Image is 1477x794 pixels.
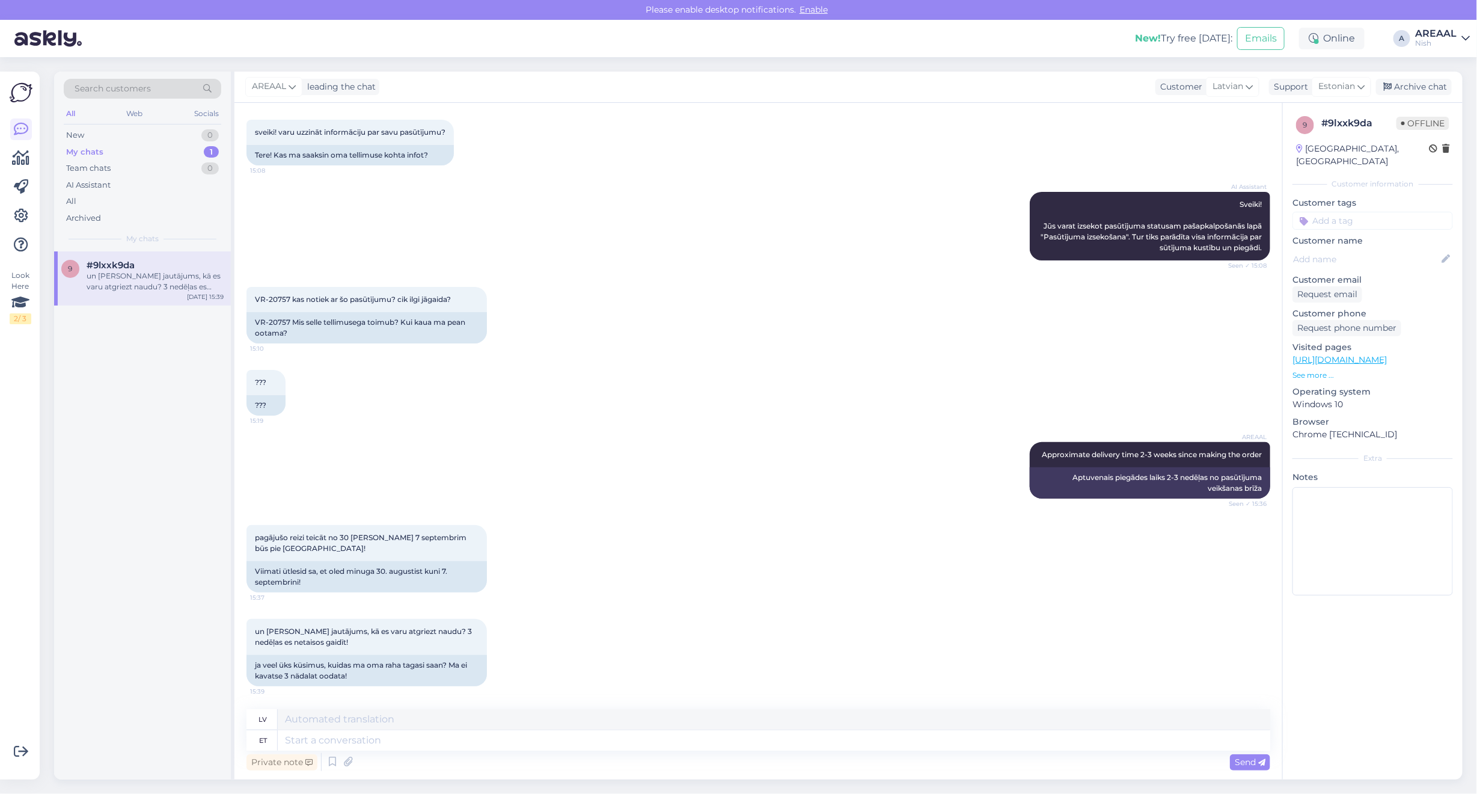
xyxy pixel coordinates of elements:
[1292,453,1453,464] div: Extra
[75,82,151,95] span: Search customers
[255,295,451,304] span: VR-20757 kas notiek ar šo pasūtījumu? cik ilgi jāgaida?
[1222,432,1267,442] span: AREAAL
[246,655,487,686] div: ja veel üks küsimus, kuidas ma oma raha tagasi saan? Ma ei kavatse 3 nädalat oodata!
[1292,386,1453,398] p: Operating system
[1303,120,1307,129] span: 9
[1292,341,1453,354] p: Visited pages
[1222,261,1267,270] span: Seen ✓ 15:08
[1292,416,1453,428] p: Browser
[1292,307,1453,320] p: Customer phone
[201,129,219,141] div: 0
[10,313,31,324] div: 2 / 3
[1292,471,1453,484] p: Notes
[1222,499,1267,508] span: Seen ✓ 15:36
[1321,116,1396,131] div: # 9lxxk9da
[250,687,295,696] span: 15:39
[1041,200,1264,252] span: Sveiki! Jūs varat izsekot pasūtījuma statusam pašapkalpošanās lapā "Pasūtījuma izsekošana". Tur t...
[66,129,84,141] div: New
[204,146,219,158] div: 1
[87,271,224,292] div: un [PERSON_NAME] jautājums, kā es varu atgriezt naudu? 3 nedēļas es netaisos gaidīt!
[66,146,103,158] div: My chats
[187,292,224,301] div: [DATE] 15:39
[252,80,286,93] span: AREAAL
[1292,354,1387,365] a: [URL][DOMAIN_NAME]
[796,4,831,15] span: Enable
[259,709,268,730] div: lv
[1135,31,1232,46] div: Try free [DATE]:
[1042,450,1262,459] span: Approximate delivery time 2-3 weeks since making the order
[192,106,221,122] div: Socials
[246,395,286,416] div: ???
[1318,80,1355,93] span: Estonian
[69,264,73,273] span: 9
[1292,428,1453,441] p: Chrome [TECHNICAL_ID]
[1135,32,1161,44] b: New!
[259,730,267,751] div: et
[255,378,266,387] span: ???
[1292,179,1453,189] div: Customer information
[1396,117,1449,130] span: Offline
[87,260,135,271] span: #9lxxk9da
[10,270,31,324] div: Look Here
[201,162,219,174] div: 0
[250,344,295,353] span: 15:10
[1292,274,1453,286] p: Customer email
[1415,38,1457,48] div: Nish
[1292,286,1362,303] div: Request email
[1292,197,1453,209] p: Customer tags
[1293,253,1439,266] input: Add name
[66,179,111,191] div: AI Assistant
[1292,212,1453,230] input: Add a tag
[1292,370,1453,381] p: See more ...
[1376,79,1452,95] div: Archive chat
[1030,467,1270,499] div: Aptuvenais piegādes laiks 2-3 nedēļas no pasūtījuma veikšanas brīža
[10,81,32,104] img: Askly Logo
[1299,28,1365,49] div: Online
[246,561,487,592] div: Viimati ütlesid sa, et oled minuga 30. augustist kuni 7. septembrini!
[1155,81,1202,93] div: Customer
[1296,143,1429,168] div: [GEOGRAPHIC_DATA], [GEOGRAPHIC_DATA]
[246,145,454,165] div: Tere! Kas ma saaksin oma tellimuse kohta infot?
[1393,30,1410,47] div: A
[124,106,145,122] div: Web
[1292,320,1401,336] div: Request phone number
[250,166,295,175] span: 15:08
[1222,182,1267,191] span: AI Assistant
[64,106,78,122] div: All
[1415,29,1457,38] div: AREAAL
[1212,80,1243,93] span: Latvian
[1415,29,1470,48] a: AREAALNish
[255,128,445,137] span: sveiki! varu uzzināt informāciju par savu pasūtījumu?
[126,233,159,244] span: My chats
[250,593,295,602] span: 15:37
[1269,81,1308,93] div: Support
[255,533,468,553] span: pagājušo reizi teicāt no 30 [PERSON_NAME] 7 septembrim būs pie [GEOGRAPHIC_DATA]!
[255,627,474,647] span: un [PERSON_NAME] jautājums, kā es varu atgriezt naudu? 3 nedēļas es netaisos gaidīt!
[1235,757,1265,768] span: Send
[1292,235,1453,247] p: Customer name
[246,754,317,771] div: Private note
[246,312,487,343] div: VR-20757 Mis selle tellimusega toimub? Kui kaua ma pean ootama?
[66,212,101,224] div: Archived
[250,416,295,425] span: 15:19
[1237,27,1285,50] button: Emails
[66,195,76,208] div: All
[302,81,376,93] div: leading the chat
[66,162,111,174] div: Team chats
[1292,398,1453,411] p: Windows 10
